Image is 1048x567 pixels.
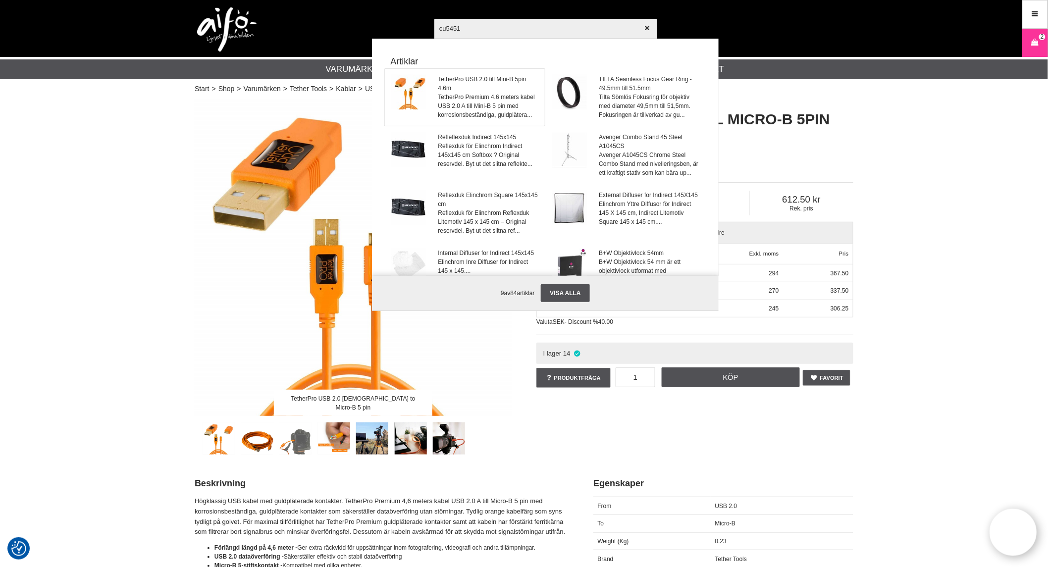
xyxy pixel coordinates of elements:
[552,75,587,109] img: tilta-ta-fgr-01.jpg
[599,249,700,258] span: B+W Objektivlock 54mm
[391,191,426,225] img: elreflexduk.jpg
[546,243,706,300] a: B+W Objektivlock 54mmB+W Objektivlock 54 mm är ett objektivlock utformat med precisionsteknik för...
[546,185,706,242] a: External Diffuser for Indirect 145X145Elinchrom Yttre Diffusor för Indirect 145 X 145 cm, Indirec...
[599,133,700,151] span: Avenger Combo Stand 45 Steel A1045CS
[438,258,539,275] span: Elinchrom Inre Diffuser for Indirect 145 x 145....
[438,249,539,258] span: Internal Diffuser for Indirect 145x145
[552,249,587,283] img: bw_professionalbox_standard.jpg
[438,75,539,93] span: TetherPro USB 2.0 till Mini-B 5pin 4.6m
[1041,32,1044,41] span: 2
[385,127,545,184] a: Refleflexduk Indirect 145x145Reflexduk för Elinchrom Indirect 145x145 cm Softbox ? Original reser...
[391,133,426,167] img: elreflexduk.jpg
[11,541,26,556] img: Revisit consent button
[599,75,700,93] span: TILTA Seamless Focus Gear Ring - 49.5mm till 51.5mm
[438,133,539,142] span: Refleflexduk Indirect 145x145
[385,69,545,126] a: TetherPro USB 2.0 till Mini-B 5pin 4.6mTetherPro Premium 4.6 meters kabel USB 2.0 A till Mini-B 5...
[541,284,589,302] a: Visa alla
[599,191,700,200] span: External Diffuser for Indirect 145X145
[438,191,539,208] span: Reflexduk Elinchrom Square 145x145 cm
[438,93,539,119] span: TetherPro Premium 4.6 meters kabel USB 2.0 A till Mini-B 5 pin med korrosionsbeständiga, guldplät...
[385,185,545,242] a: Reflexduk Elinchrom Square 145x145 cmReflexduk för Elinchrom Reflexduk Litemotiv 145 x 145 cm – O...
[599,151,700,177] span: Avenger A1045CS Chrome Steel Combo Stand med nivelleringsben, är ett kraftigt stativ som kan bära...
[11,540,26,558] button: Samtyckesinställningar
[384,55,706,68] strong: Artiklar
[599,258,700,293] span: B+W Objektivlock 54 mm är ett objektivlock utformat med precisionsteknik för att erbjuda optimalt...
[517,290,535,297] span: artiklar
[504,290,511,297] span: av
[438,208,539,235] span: Reflexduk för Elinchrom Reflexduk Litemotiv 145 x 145 cm – Original reservdel. Byt ut det slitna ...
[385,243,545,300] a: Internal Diffuser for Indirect 145x145Elinchrom Inre Diffuser for Indirect 145 x 145....
[391,75,426,109] img: tt-cu5451-tetherpro-01.jpg
[552,191,587,225] img: el26226-spare.jpg
[511,290,517,297] span: 84
[391,249,426,283] img: eldiffusionsduk_inre.jpg
[326,63,385,76] a: Varumärken
[434,11,657,46] input: Sök produkter ...
[197,7,257,52] img: logo.png
[501,290,504,297] span: 9
[599,93,700,119] span: Tilta Sömlös Fokusring för objektiv med diameter 49,5mm till 51,5mm. Fokusringen är tillverkad av...
[546,127,706,184] a: Avenger Combo Stand 45 Steel A1045CSAvenger A1045CS Chrome Steel Combo Stand med nivelleringsben,...
[546,69,706,126] a: TILTA Seamless Focus Gear Ring - 49.5mm till 51.5mmTilta Sömlös Fokusring för objektiv med diamet...
[438,142,539,168] span: Reflexduk för Elinchrom Indirect 145x145 cm Softbox ? Original reservdel. Byt ut det slitna refle...
[552,133,587,167] img: ma-a1045cs-001.jpg
[599,200,700,226] span: Elinchrom Yttre Diffusor för Indirect 145 X 145 cm, Indirect Litemotiv Square 145 x 145 cm....
[1023,31,1048,54] a: 2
